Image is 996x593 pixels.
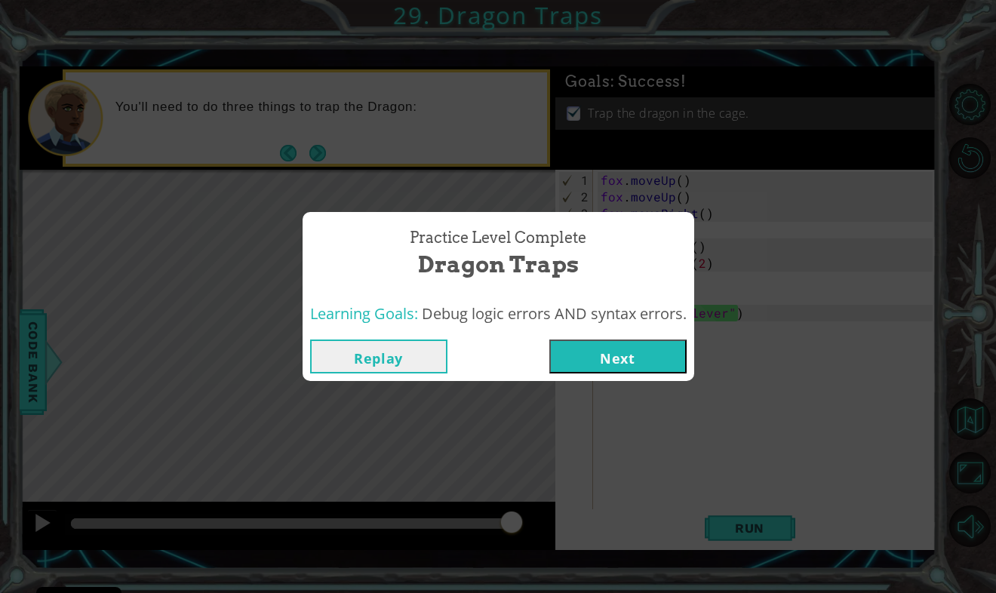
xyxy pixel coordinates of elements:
[310,303,418,324] span: Learning Goals:
[549,340,687,373] button: Next
[310,340,447,373] button: Replay
[410,227,586,249] span: Practice Level Complete
[422,303,687,324] span: Debug logic errors AND syntax errors.
[418,248,579,281] span: Dragon Traps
